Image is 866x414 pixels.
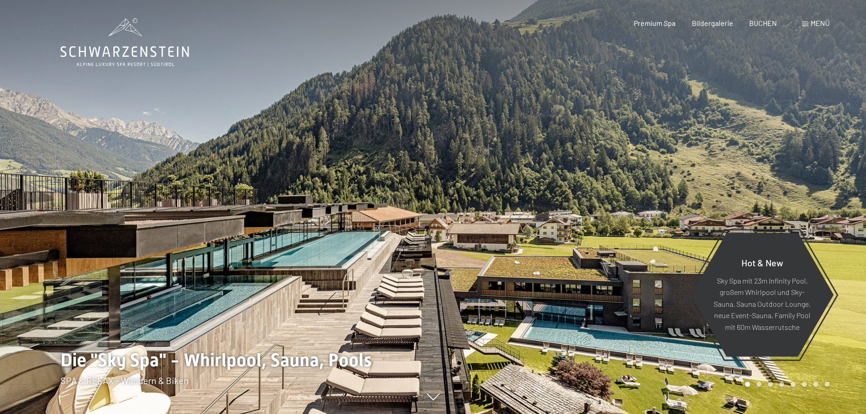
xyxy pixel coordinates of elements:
div: Carousel Page 7 [813,382,818,387]
div: Carousel Pagination [742,382,830,387]
div: Carousel Page 8 [825,382,830,387]
span: Hot & New [741,257,783,268]
p: Sky Spa mit 23m Infinity Pool, großem Whirlpool und Sky-Sauna, Sauna Outdoor Lounge, neue Event-S... [713,274,811,333]
a: Bildergalerie [692,19,733,27]
div: Carousel Page 1 (Current Slide) [745,382,750,387]
a: BUCHEN [749,19,777,27]
div: Carousel Page 5 [791,382,796,387]
span: Menü [811,19,830,27]
a: Premium Spa [634,19,676,27]
div: Carousel Page 6 [802,382,807,387]
div: Carousel Page 2 [756,382,761,387]
a: Hot & New Sky Spa mit 23m Infinity Pool, großem Whirlpool und Sky-Sauna, Sauna Outdoor Lounge, ne... [690,232,834,357]
div: Carousel Page 3 [768,382,773,387]
div: Carousel Page 4 [779,382,784,387]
